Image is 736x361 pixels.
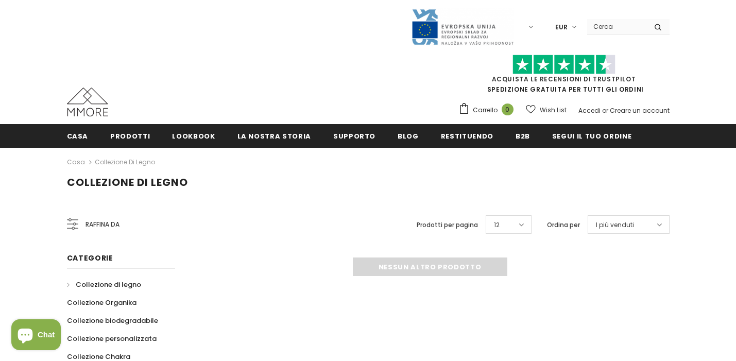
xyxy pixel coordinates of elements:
[494,220,500,230] span: 12
[596,220,634,230] span: I più venduti
[67,276,141,294] a: Collezione di legno
[172,131,215,141] span: Lookbook
[67,88,108,116] img: Casi MMORE
[67,334,157,343] span: Collezione personalizzata
[502,104,514,115] span: 0
[67,124,89,147] a: Casa
[67,253,113,263] span: Categorie
[458,102,519,118] a: Carrello 0
[547,220,580,230] label: Ordina per
[587,19,646,34] input: Search Site
[110,124,150,147] a: Prodotti
[512,55,615,75] img: Fidati di Pilot Stars
[578,106,601,115] a: Accedi
[398,124,419,147] a: Blog
[67,298,136,307] span: Collezione Organika
[172,124,215,147] a: Lookbook
[492,75,636,83] a: Acquista le recensioni di TrustPilot
[411,22,514,31] a: Javni Razpis
[110,131,150,141] span: Prodotti
[458,59,670,94] span: SPEDIZIONE GRATUITA PER TUTTI GLI ORDINI
[67,156,85,168] a: Casa
[441,131,493,141] span: Restituendo
[67,316,158,325] span: Collezione biodegradabile
[441,124,493,147] a: Restituendo
[8,319,64,353] inbox-online-store-chat: Shopify online store chat
[540,105,567,115] span: Wish List
[67,312,158,330] a: Collezione biodegradabile
[85,219,119,230] span: Raffina da
[411,8,514,46] img: Javni Razpis
[67,330,157,348] a: Collezione personalizzata
[555,22,568,32] span: EUR
[526,101,567,119] a: Wish List
[417,220,478,230] label: Prodotti per pagina
[552,131,631,141] span: Segui il tuo ordine
[67,294,136,312] a: Collezione Organika
[95,158,155,166] a: Collezione di legno
[67,175,188,190] span: Collezione di legno
[76,280,141,289] span: Collezione di legno
[602,106,608,115] span: or
[398,131,419,141] span: Blog
[516,124,530,147] a: B2B
[610,106,670,115] a: Creare un account
[67,131,89,141] span: Casa
[237,124,311,147] a: La nostra storia
[473,105,498,115] span: Carrello
[333,131,375,141] span: supporto
[333,124,375,147] a: supporto
[516,131,530,141] span: B2B
[237,131,311,141] span: La nostra storia
[552,124,631,147] a: Segui il tuo ordine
